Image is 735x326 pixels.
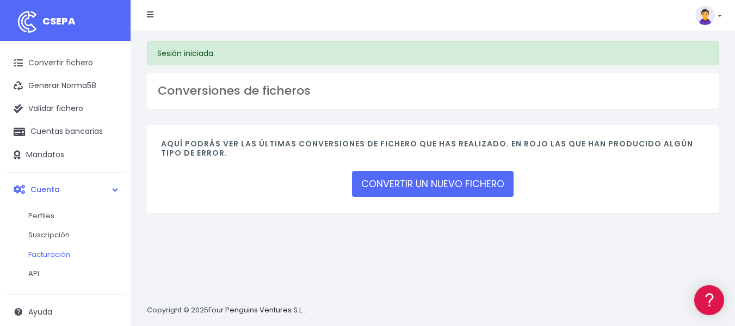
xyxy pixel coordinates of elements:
a: Mandatos [5,144,125,167]
img: logo [14,8,41,35]
img: profile [695,5,715,25]
div: Sesión iniciada. [147,41,719,65]
a: Validar fichero [5,97,125,120]
a: Convertir fichero [5,52,125,75]
a: Generar Norma58 [5,75,125,97]
a: Cuentas bancarias [5,120,125,143]
a: CONVERTIR UN NUEVO FICHERO [352,171,514,197]
h4: Aquí podrás ver las últimas conversiones de fichero que has realizado. En rojo las que han produc... [161,139,705,163]
a: Cuenta [5,178,125,201]
span: Ayuda [28,306,52,317]
a: Suscripción [17,225,125,245]
a: Four Penguins Ventures S.L. [208,305,304,315]
h3: Conversiones de ficheros [158,84,708,98]
a: Facturación [17,245,125,265]
a: API [17,264,125,284]
span: CSEPA [42,14,76,28]
a: Ayuda [5,300,125,323]
span: Cuenta [30,183,60,194]
p: Copyright © 2025 . [147,305,305,316]
a: Perfiles [17,206,125,226]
